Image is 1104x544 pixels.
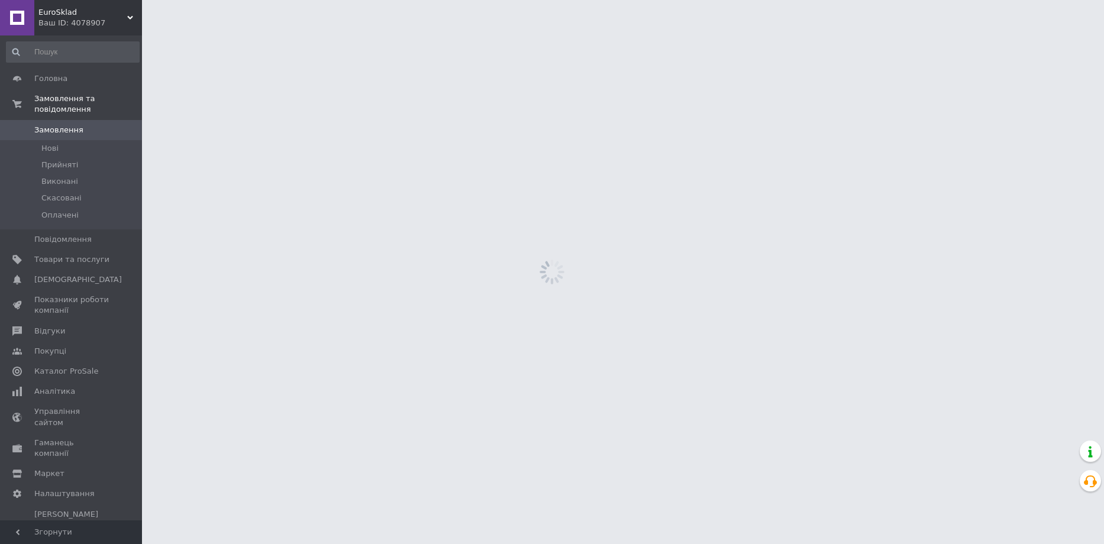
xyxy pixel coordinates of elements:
span: Покупці [34,346,66,357]
span: Налаштування [34,488,95,499]
span: Відгуки [34,326,65,336]
span: Гаманець компанії [34,438,109,459]
span: [PERSON_NAME] та рахунки [34,509,109,542]
span: Виконані [41,176,78,187]
span: Аналітика [34,386,75,397]
div: Ваш ID: 4078907 [38,18,142,28]
span: Товари та послуги [34,254,109,265]
span: Каталог ProSale [34,366,98,377]
input: Пошук [6,41,140,63]
span: Скасовані [41,193,82,203]
span: Управління сайтом [34,406,109,428]
span: Замовлення [34,125,83,135]
span: [DEMOGRAPHIC_DATA] [34,274,122,285]
span: Головна [34,73,67,84]
span: Нові [41,143,59,154]
span: Замовлення та повідомлення [34,93,142,115]
span: EuroSklad [38,7,127,18]
span: Маркет [34,468,64,479]
span: Оплачені [41,210,79,221]
span: Показники роботи компанії [34,294,109,316]
span: Прийняті [41,160,78,170]
span: Повідомлення [34,234,92,245]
